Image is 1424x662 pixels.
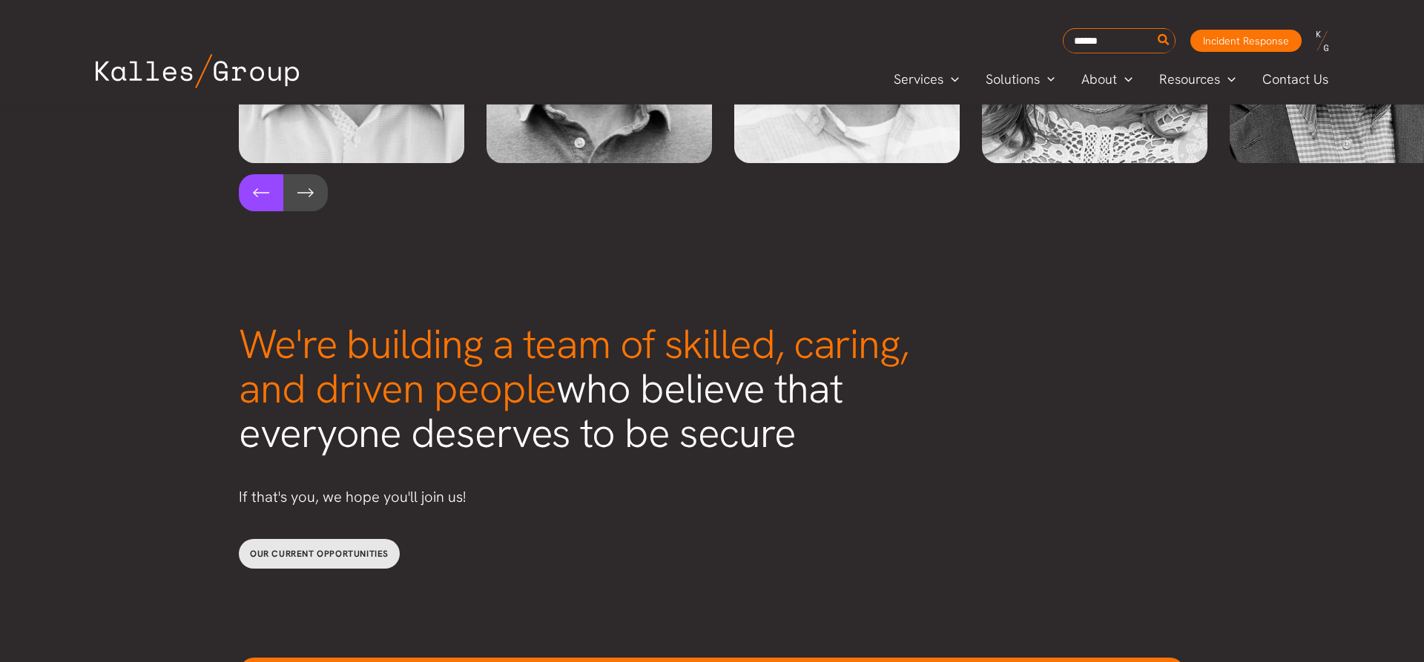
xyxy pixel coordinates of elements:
[1155,29,1173,53] button: Search
[1117,68,1133,90] span: Menu Toggle
[880,67,1343,91] nav: Primary Site Navigation
[250,548,389,560] span: Our current opportunities
[1040,68,1055,90] span: Menu Toggle
[1146,68,1249,90] a: ResourcesMenu Toggle
[894,68,943,90] span: Services
[1068,68,1146,90] a: AboutMenu Toggle
[986,68,1040,90] span: Solutions
[1081,68,1117,90] span: About
[1159,68,1220,90] span: Resources
[1190,30,1302,52] a: Incident Response
[1220,68,1236,90] span: Menu Toggle
[239,485,936,509] p: If that's you, we hope you'll join us!
[96,54,299,88] img: Kalles Group
[972,68,1069,90] a: SolutionsMenu Toggle
[239,539,400,569] a: Our current opportunities
[943,68,959,90] span: Menu Toggle
[1249,68,1343,90] a: Contact Us
[880,68,972,90] a: ServicesMenu Toggle
[1262,68,1328,90] span: Contact Us
[239,317,909,415] span: We're building a team of skilled, caring, and driven people
[239,317,909,460] span: who believe that everyone deserves to be secure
